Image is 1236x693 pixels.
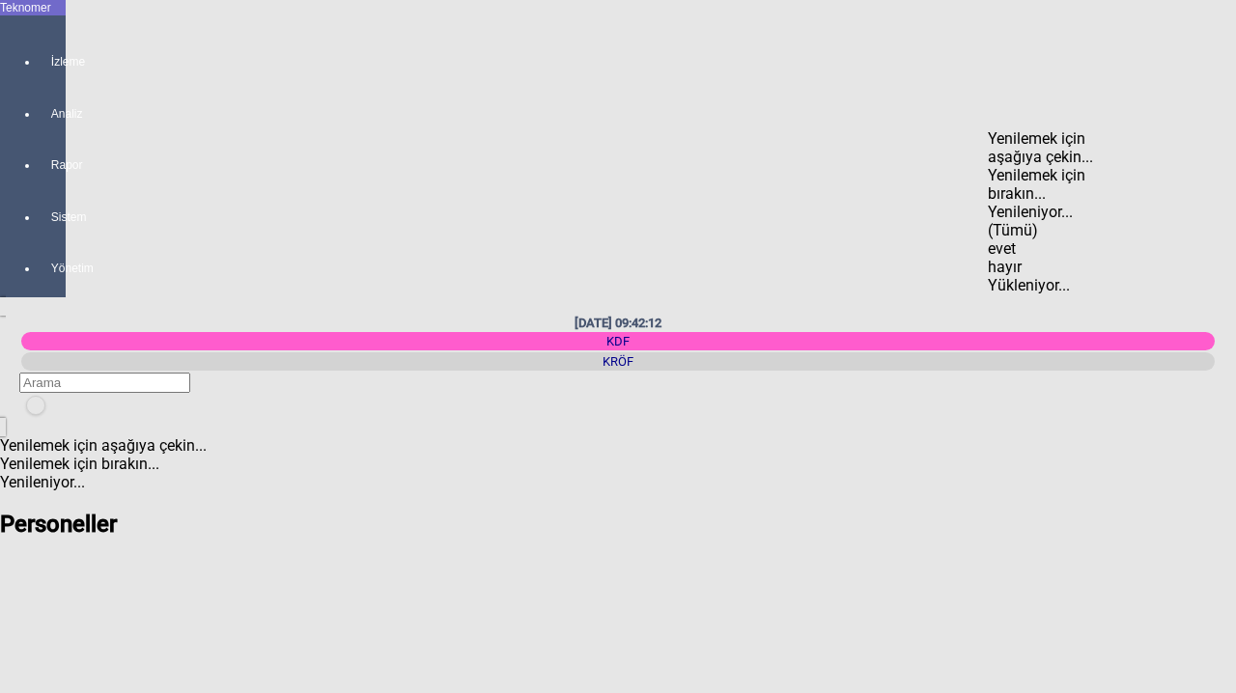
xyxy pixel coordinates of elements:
[51,54,53,69] span: İzleme
[51,261,53,276] span: Yönetim
[988,221,1098,239] div: (Tümü)
[21,352,1215,371] div: KRÖF
[51,157,53,173] span: Rapor
[51,209,53,225] span: Sistem
[19,373,190,393] input: Arama
[988,166,1098,203] div: Yenilemek için bırakın...
[988,276,1098,294] div: Yükleniyor...
[21,332,1215,350] div: KDF
[988,239,1098,258] div: evet
[988,258,1098,276] div: hayır
[988,129,1098,166] div: Yenilemek için aşağıya çekin...
[988,221,1098,276] div: Items
[988,203,1098,221] div: Yenileniyor...
[51,106,53,122] span: Analiz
